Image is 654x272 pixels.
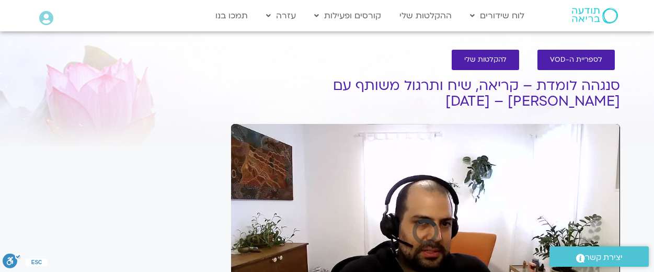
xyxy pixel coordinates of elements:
[452,50,519,70] a: להקלטות שלי
[261,6,301,26] a: עזרה
[549,246,649,267] a: יצירת קשר
[537,50,615,70] a: לספריית ה-VOD
[309,6,386,26] a: קורסים ופעילות
[464,56,507,64] span: להקלטות שלי
[465,6,530,26] a: לוח שידורים
[572,8,618,24] img: תודעה בריאה
[394,6,457,26] a: ההקלטות שלי
[210,6,253,26] a: תמכו בנו
[231,78,620,109] h1: סנגהה לומדת – קריאה, שיח ותרגול משותף עם [PERSON_NAME] – [DATE]
[585,251,623,265] span: יצירת קשר
[550,56,602,64] span: לספריית ה-VOD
